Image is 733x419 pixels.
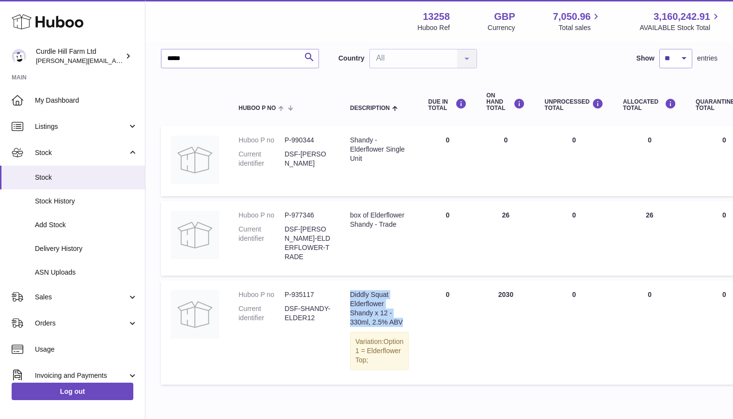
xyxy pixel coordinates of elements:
[239,150,285,168] dt: Current identifier
[653,10,710,23] span: 3,160,242.91
[35,268,138,277] span: ASN Uploads
[477,280,535,384] td: 2030
[535,280,613,384] td: 0
[285,304,331,323] dd: DSF-SHANDY-ELDER12
[350,136,409,163] div: Shandy - Elderflower Single Unit
[553,10,602,32] a: 7,050.96 Total sales
[355,338,403,364] span: Option 1 = Elderflower Top;
[350,105,390,111] span: Description
[639,10,721,32] a: 3,160,242.91 AVAILABLE Stock Total
[417,23,450,32] div: Huboo Ref
[544,98,604,111] div: UNPROCESSED Total
[613,280,686,384] td: 0
[722,291,726,298] span: 0
[350,211,409,229] div: box of Elderflower Shandy - Trade
[285,290,331,299] dd: P-935117
[285,150,331,168] dd: DSF-[PERSON_NAME]
[35,371,127,380] span: Invoicing and Payments
[35,197,138,206] span: Stock History
[350,332,409,370] div: Variation:
[486,93,525,112] div: ON HAND Total
[171,211,219,259] img: product image
[36,57,194,64] span: [PERSON_NAME][EMAIL_ADDRESS][DOMAIN_NAME]
[239,304,285,323] dt: Current identifier
[477,126,535,196] td: 0
[488,23,515,32] div: Currency
[418,126,477,196] td: 0
[535,126,613,196] td: 0
[35,220,138,230] span: Add Stock
[558,23,602,32] span: Total sales
[722,136,726,144] span: 0
[35,244,138,253] span: Delivery History
[494,10,515,23] strong: GBP
[36,47,123,65] div: Curdle Hill Farm Ltd
[239,225,285,262] dt: Current identifier
[428,98,467,111] div: DUE IN TOTAL
[553,10,591,23] span: 7,050.96
[285,225,331,262] dd: DSF-[PERSON_NAME]-ELDERFLOWER-TRADE
[239,105,276,111] span: Huboo P no
[285,136,331,145] dd: P-990344
[477,201,535,276] td: 26
[239,211,285,220] dt: Huboo P no
[239,136,285,145] dt: Huboo P no
[613,201,686,276] td: 26
[171,290,219,339] img: product image
[35,319,127,328] span: Orders
[613,126,686,196] td: 0
[697,54,717,63] span: entries
[639,23,721,32] span: AVAILABLE Stock Total
[285,211,331,220] dd: P-977346
[350,290,409,327] div: Diddly Squat Elderflower Shandy x 12 - 330ml, 2.5% ABV
[623,98,676,111] div: ALLOCATED Total
[35,148,127,157] span: Stock
[35,345,138,354] span: Usage
[12,383,133,400] a: Log out
[418,201,477,276] td: 0
[418,280,477,384] td: 0
[35,293,127,302] span: Sales
[338,54,365,63] label: Country
[171,136,219,184] img: product image
[12,49,26,63] img: charlotte@diddlysquatfarmshop.com
[35,122,127,131] span: Listings
[35,173,138,182] span: Stock
[535,201,613,276] td: 0
[637,54,654,63] label: Show
[35,96,138,105] span: My Dashboard
[423,10,450,23] strong: 13258
[239,290,285,299] dt: Huboo P no
[722,211,726,219] span: 0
